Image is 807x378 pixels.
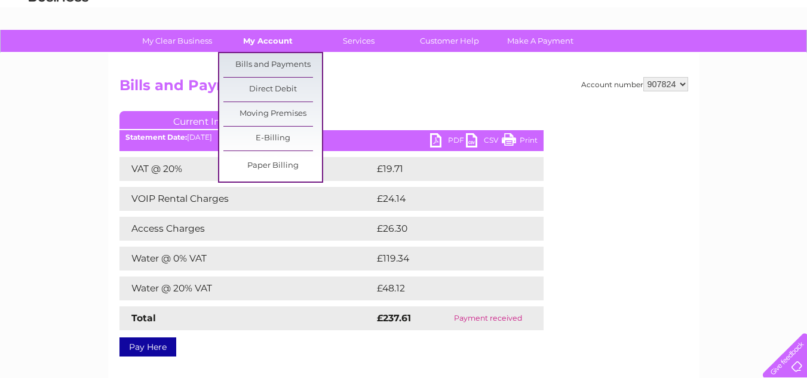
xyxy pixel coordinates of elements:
b: Statement Date: [125,133,187,142]
td: VAT @ 20% [119,157,374,181]
a: Water [597,51,619,60]
strong: £237.61 [377,312,411,324]
strong: Total [131,312,156,324]
a: CSV [466,133,502,150]
td: Payment received [433,306,543,330]
div: Account number [581,77,688,91]
a: My Clear Business [128,30,226,52]
a: Moving Premises [223,102,322,126]
td: £19.71 [374,157,517,181]
a: Bills and Payments [223,53,322,77]
a: Contact [728,51,757,60]
a: Telecoms [660,51,696,60]
a: PDF [430,133,466,150]
a: E-Billing [223,127,322,150]
a: Current Invoice [119,111,299,129]
h2: Bills and Payments [119,77,688,100]
a: Customer Help [400,30,499,52]
td: £119.34 [374,247,521,271]
a: Direct Debit [223,78,322,102]
td: Water @ 20% VAT [119,276,374,300]
a: Services [309,30,408,52]
a: 0333 014 3131 [582,6,664,21]
a: Pay Here [119,337,176,357]
td: Access Charges [119,217,374,241]
div: Clear Business is a trading name of Verastar Limited (registered in [GEOGRAPHIC_DATA] No. 3667643... [122,7,686,58]
img: logo.png [28,31,89,67]
a: My Account [219,30,317,52]
a: Make A Payment [491,30,590,52]
a: Log out [768,51,796,60]
td: VOIP Rental Charges [119,187,374,211]
a: Energy [627,51,653,60]
td: £24.14 [374,187,518,211]
td: £48.12 [374,276,518,300]
a: Paper Billing [223,154,322,178]
td: £26.30 [374,217,520,241]
a: Blog [703,51,720,60]
td: Water @ 0% VAT [119,247,374,271]
a: Print [502,133,538,150]
div: [DATE] [119,133,544,142]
